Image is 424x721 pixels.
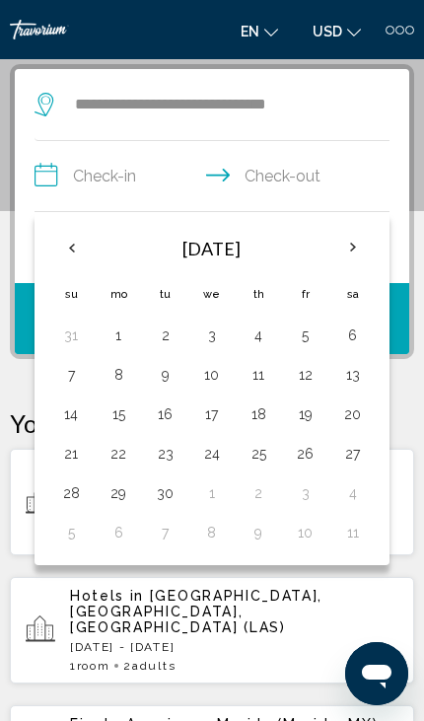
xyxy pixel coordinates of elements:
[153,519,177,546] button: Day 7
[58,361,85,389] button: Day 7
[153,479,177,507] button: Day 30
[106,440,131,468] button: Day 22
[247,519,271,546] button: Day 9
[339,440,366,468] button: Day 27
[58,400,85,428] button: Day 14
[58,479,85,507] button: Day 28
[58,440,85,468] button: Day 21
[241,24,259,39] span: en
[70,659,109,673] span: 1
[106,361,131,389] button: Day 8
[247,322,271,349] button: Day 4
[247,479,271,507] button: Day 2
[96,225,329,272] th: [DATE]
[339,361,366,389] button: Day 13
[339,479,366,507] button: Day 4
[106,519,131,546] button: Day 6
[153,440,177,468] button: Day 23
[15,212,409,283] button: Travelers: 2 adults, 0 children
[10,20,202,39] a: Travorium
[10,408,414,438] p: Your Recent Searches
[106,322,131,349] button: Day 1
[331,225,375,270] button: Next month
[199,400,224,428] button: Day 17
[199,322,224,349] button: Day 3
[10,576,414,685] button: Hotels in [GEOGRAPHIC_DATA], [GEOGRAPHIC_DATA], [GEOGRAPHIC_DATA] (LAS)[DATE] - [DATE]1Room2Adults
[70,588,144,604] span: Hotels in
[106,479,131,507] button: Day 29
[247,361,271,389] button: Day 11
[345,642,408,705] iframe: Кнопка для запуску вікна повідомлень
[199,479,224,507] button: Day 1
[58,322,85,349] button: Day 31
[247,400,271,428] button: Day 18
[293,322,318,349] button: Day 5
[132,659,176,673] span: Adults
[231,17,288,45] button: Change language
[199,440,224,468] button: Day 24
[153,400,177,428] button: Day 16
[339,519,366,546] button: Day 11
[35,141,389,212] button: Check in and out dates
[293,479,318,507] button: Day 3
[10,448,414,556] button: Hotels in [GEOGRAPHIC_DATA], [GEOGRAPHIC_DATA], [GEOGRAPHIC_DATA] (CHI)[DATE] - [DATE]1Room2Adults
[293,519,318,546] button: Day 10
[293,361,318,389] button: Day 12
[293,400,318,428] button: Day 19
[70,588,322,635] span: [GEOGRAPHIC_DATA], [GEOGRAPHIC_DATA], [GEOGRAPHIC_DATA] (LAS)
[106,400,131,428] button: Day 15
[313,24,342,39] span: USD
[199,519,224,546] button: Day 8
[247,440,271,468] button: Day 25
[199,361,224,389] button: Day 10
[70,640,398,654] p: [DATE] - [DATE]
[153,361,177,389] button: Day 9
[77,659,110,673] span: Room
[339,400,366,428] button: Day 20
[49,225,93,270] button: Previous month
[153,322,177,349] button: Day 2
[58,519,85,546] button: Day 5
[303,17,371,45] button: Change currency
[339,322,366,349] button: Day 6
[15,69,409,354] div: Search widget
[15,283,409,354] button: Search
[123,659,176,673] span: 2
[293,440,318,468] button: Day 26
